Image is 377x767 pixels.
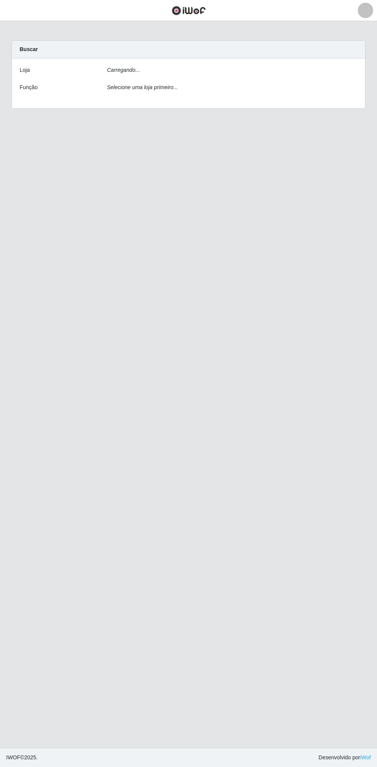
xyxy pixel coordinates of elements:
[6,754,38,762] span: © 2025 .
[20,46,38,52] strong: Buscar
[319,754,371,762] span: Desenvolvido por
[6,754,20,760] span: IWOF
[172,6,206,15] img: CoreUI Logo
[20,66,30,74] label: Loja
[20,83,38,91] label: Função
[107,67,140,73] i: Carregando...
[107,84,178,90] i: Selecione uma loja primeiro...
[360,754,371,760] a: iWof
